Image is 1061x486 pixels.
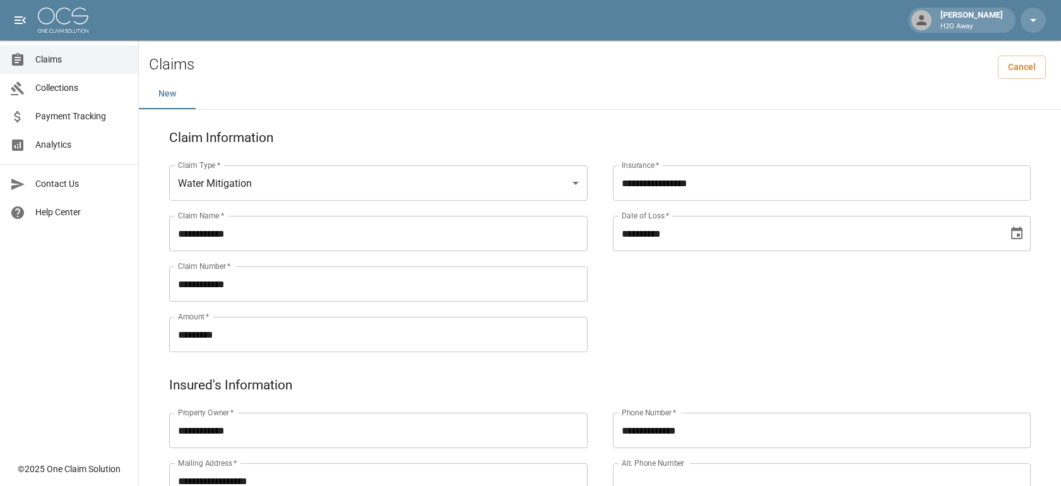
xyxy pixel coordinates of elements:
[935,9,1008,32] div: [PERSON_NAME]
[622,407,676,418] label: Phone Number
[18,463,121,475] div: © 2025 One Claim Solution
[8,8,33,33] button: open drawer
[35,81,128,95] span: Collections
[998,56,1046,79] a: Cancel
[622,160,659,170] label: Insurance
[178,210,224,221] label: Claim Name
[35,110,128,123] span: Payment Tracking
[940,21,1003,32] p: H2O Away
[178,458,237,468] label: Mailing Address
[35,53,128,66] span: Claims
[178,160,220,170] label: Claim Type
[178,407,234,418] label: Property Owner
[622,210,669,221] label: Date of Loss
[1004,221,1029,246] button: Choose date, selected date is Jul 22, 2025
[169,165,588,201] div: Water Mitigation
[178,311,210,322] label: Amount
[35,177,128,191] span: Contact Us
[38,8,88,33] img: ocs-logo-white-transparent.png
[35,138,128,151] span: Analytics
[622,458,684,468] label: Alt. Phone Number
[149,56,194,74] h2: Claims
[178,261,230,271] label: Claim Number
[139,79,1061,109] div: dynamic tabs
[139,79,196,109] button: New
[35,206,128,219] span: Help Center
